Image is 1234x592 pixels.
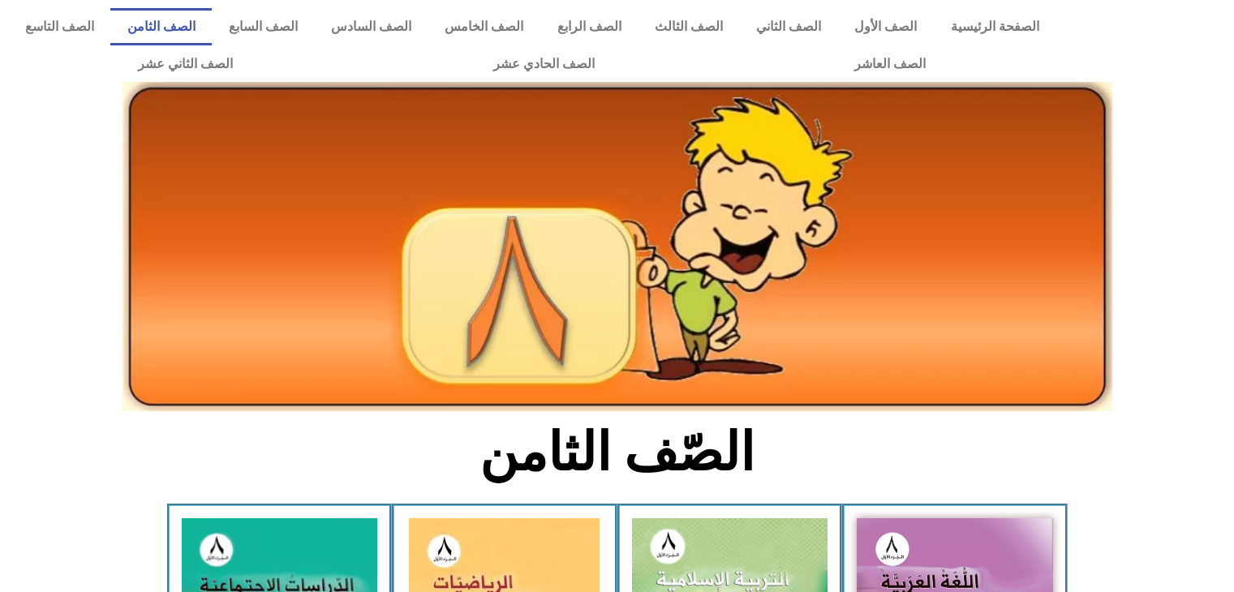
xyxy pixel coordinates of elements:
[349,421,885,484] h2: الصّف الثامن
[363,45,724,83] a: الصف الحادي عشر
[315,8,428,45] a: الصف السادس
[110,8,212,45] a: الصف الثامن
[540,8,638,45] a: الصف الرابع
[8,45,363,83] a: الصف الثاني عشر
[739,8,837,45] a: الصف الثاني
[638,8,739,45] a: الصف الثالث
[428,8,540,45] a: الصف الخامس
[724,45,1056,83] a: الصف العاشر
[934,8,1056,45] a: الصفحة الرئيسية
[8,8,110,45] a: الصف التاسع
[212,8,314,45] a: الصف السابع
[838,8,934,45] a: الصف الأول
